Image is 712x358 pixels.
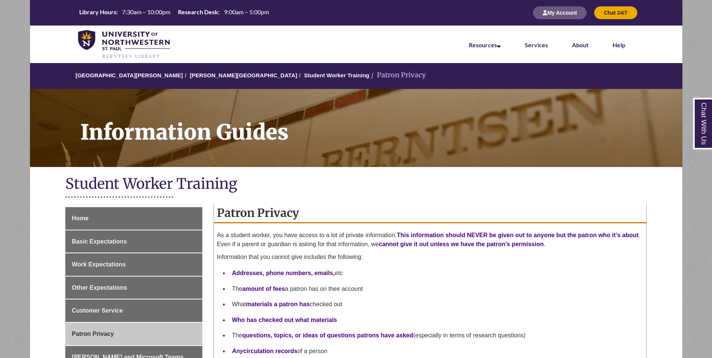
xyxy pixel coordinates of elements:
[229,328,643,343] li: The (especially in terms of research questions)
[72,89,682,157] h1: Information Guides
[78,30,170,59] img: UNWSP Library Logo
[525,41,548,48] a: Services
[304,72,369,78] a: Student Worker Training
[232,317,337,323] span: Who has checked out what materials
[232,270,335,276] span: Addresses, phone numbers, emails,
[572,41,589,48] a: About
[217,231,643,249] p: As a student worker, you have access to a lot of private information. . Even if a parent or guard...
[242,286,285,292] span: amount of fees
[65,277,202,299] a: Other Expectations
[72,331,114,337] span: Patron Privacy
[469,41,501,48] a: Resources
[72,238,127,245] span: Basic Expectations
[65,230,202,253] a: Basic Expectations
[229,281,643,297] li: The a patron has on their account
[214,203,646,223] h2: Patron Privacy
[72,284,127,291] span: Other Expectations
[72,261,126,268] span: Work Expectations
[246,301,310,307] span: materials a patron has
[65,207,202,230] a: Home
[65,253,202,276] a: Work Expectations
[242,332,413,338] span: questions, topics, or ideas of questions patrons have asked
[224,8,269,15] span: 9:00am – 5:00pm
[65,323,202,345] a: Patron Privacy
[72,307,123,314] span: Customer Service
[232,348,297,354] span: circulation records
[369,70,426,81] li: Patron Privacy
[232,348,243,354] em: Any
[533,9,587,16] a: My Account
[190,72,297,78] a: [PERSON_NAME][GEOGRAPHIC_DATA]
[76,8,119,16] th: Library Hours:
[65,299,202,322] a: Customer Service
[594,9,637,16] a: Chat 24/7
[65,174,646,194] h1: Student Worker Training
[30,89,682,167] a: Information Guides
[122,8,170,15] span: 7:30am – 10:00pm
[76,8,272,17] table: Hours Today
[594,6,637,19] button: Chat 24/7
[533,6,587,19] button: My Account
[72,215,88,221] span: Home
[379,241,543,247] span: cannot give it out unless we have the patron's permission
[229,296,643,312] li: What checked out
[76,8,272,18] a: Hours Today
[75,72,183,78] a: [GEOGRAPHIC_DATA][PERSON_NAME]
[613,41,625,48] a: Help
[229,265,643,281] li: etc
[217,253,643,262] p: Information that you cannot give includes the following:
[397,232,638,238] span: This information should NEVER be given out to anyone but the patron who it's about
[175,8,221,16] th: Research Desk:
